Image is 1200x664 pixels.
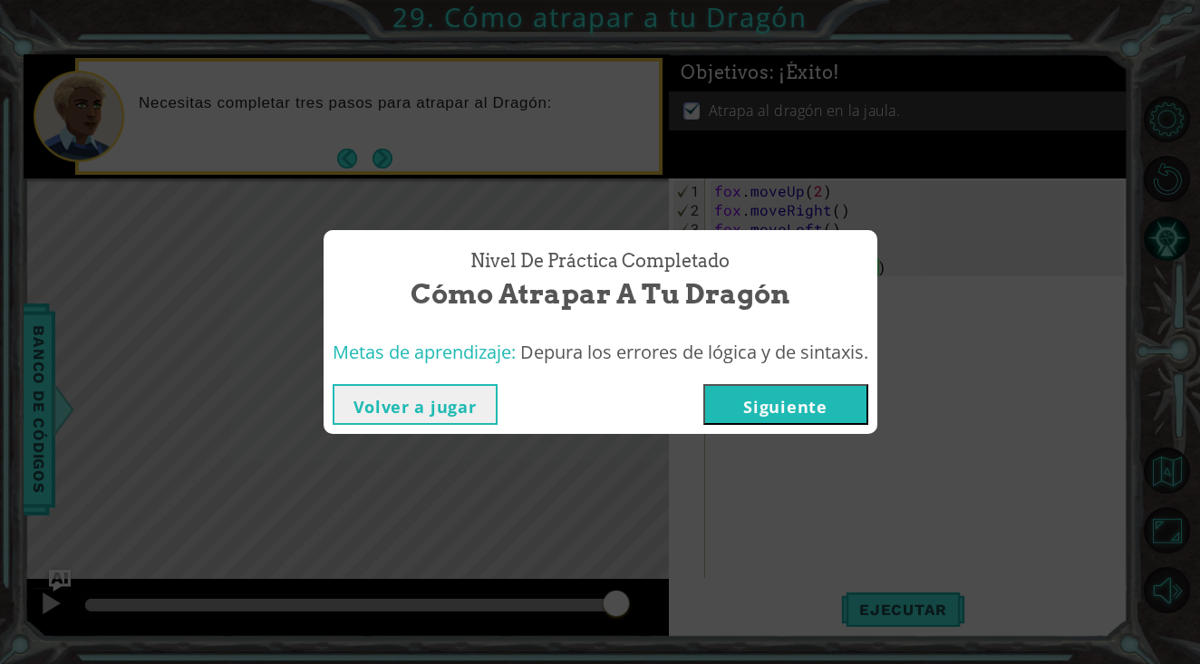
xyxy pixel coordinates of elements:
button: Volver a jugar [333,384,498,425]
span: Cómo atrapar a tu Dragón [411,274,789,313]
span: Metas de aprendizaje: [333,340,516,364]
button: Siguiente [703,384,868,425]
span: Depura los errores de lógica y de sintaxis. [520,340,868,364]
span: Nivel de práctica Completado [470,248,730,274]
